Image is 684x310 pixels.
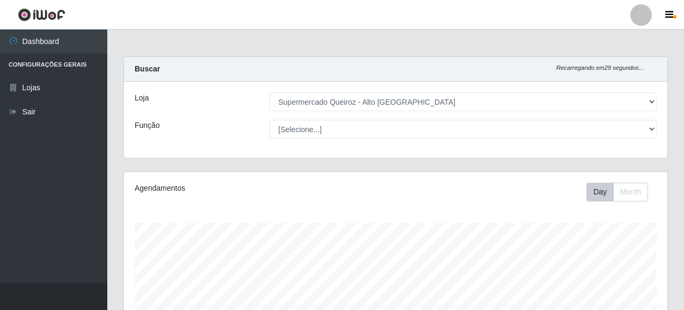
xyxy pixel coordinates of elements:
[18,8,65,21] img: CoreUI Logo
[135,183,343,194] div: Agendamentos
[586,183,657,201] div: Toolbar with button groups
[135,120,160,131] label: Função
[556,64,644,71] i: Recarregando em 29 segundos...
[135,92,149,104] label: Loja
[135,64,160,73] strong: Buscar
[586,183,648,201] div: First group
[586,183,614,201] button: Day
[613,183,648,201] button: Month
